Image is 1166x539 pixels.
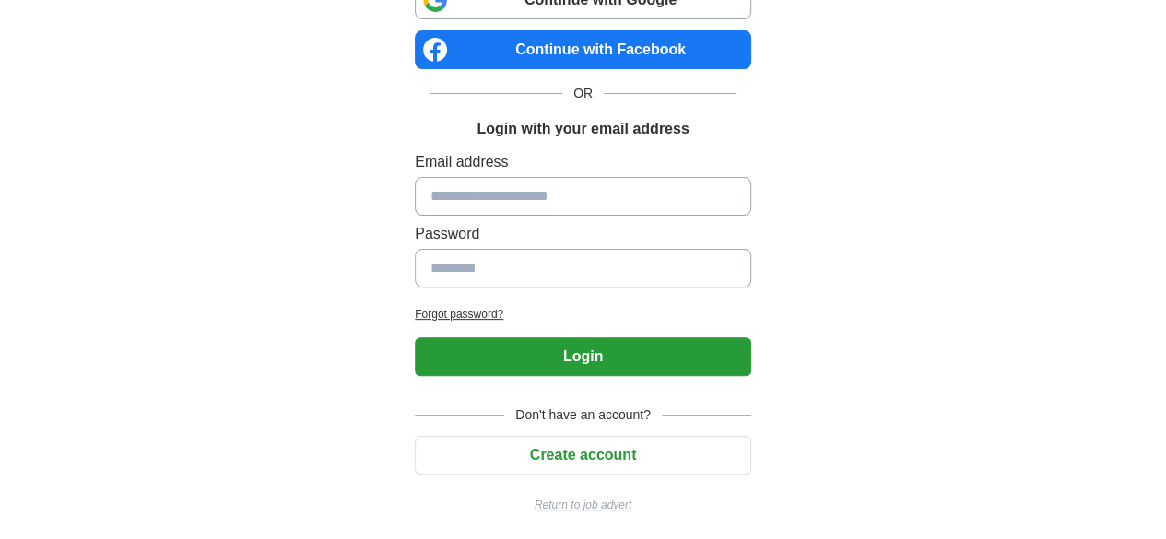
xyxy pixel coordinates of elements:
a: Create account [415,447,751,463]
a: Forgot password? [415,306,751,322]
h1: Login with your email address [477,118,689,140]
label: Password [415,223,751,245]
a: Return to job advert [415,497,751,513]
button: Create account [415,436,751,475]
button: Login [415,337,751,376]
label: Email address [415,151,751,173]
span: OR [562,84,604,103]
a: Continue with Facebook [415,30,751,69]
span: Don't have an account? [504,405,662,425]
